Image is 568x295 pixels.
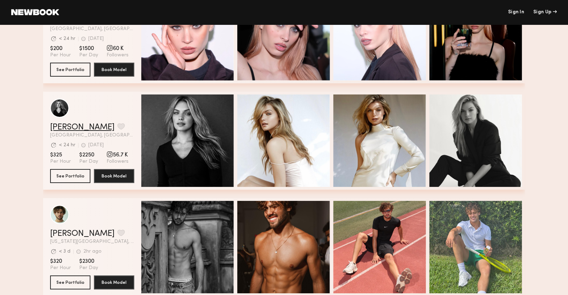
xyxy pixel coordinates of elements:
span: Per Day [79,159,98,165]
button: Book Model [94,275,134,289]
span: Per Hour [50,265,71,271]
div: < 24 hr [59,36,75,41]
span: $200 [50,45,71,52]
span: $325 [50,152,71,159]
button: See Portfolio [50,275,90,289]
button: See Portfolio [50,169,90,183]
span: [US_STATE][GEOGRAPHIC_DATA], [GEOGRAPHIC_DATA] [50,239,134,244]
span: Followers [107,52,129,58]
span: 60 K [107,45,129,52]
a: [PERSON_NAME] [50,230,115,238]
span: [GEOGRAPHIC_DATA], [GEOGRAPHIC_DATA] [50,133,134,138]
div: Sign Up [533,10,557,15]
div: < 24 hr [59,143,75,148]
span: Per Hour [50,159,71,165]
div: [DATE] [88,143,104,148]
div: [DATE] [88,36,104,41]
button: See Portfolio [50,63,90,77]
a: [PERSON_NAME] [50,123,115,132]
span: Per Day [79,265,98,271]
span: Per Day [79,52,98,58]
button: Book Model [94,63,134,77]
span: Per Hour [50,52,71,58]
div: < 3 d [59,249,70,254]
span: $2250 [79,152,98,159]
span: $320 [50,258,71,265]
span: $2300 [79,258,98,265]
span: 56.7 K [107,152,129,159]
span: $1500 [79,45,98,52]
button: Book Model [94,169,134,183]
div: 2hr ago [83,249,102,254]
a: Sign In [508,10,524,15]
span: [GEOGRAPHIC_DATA], [GEOGRAPHIC_DATA] [50,27,134,31]
span: Followers [107,159,129,165]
